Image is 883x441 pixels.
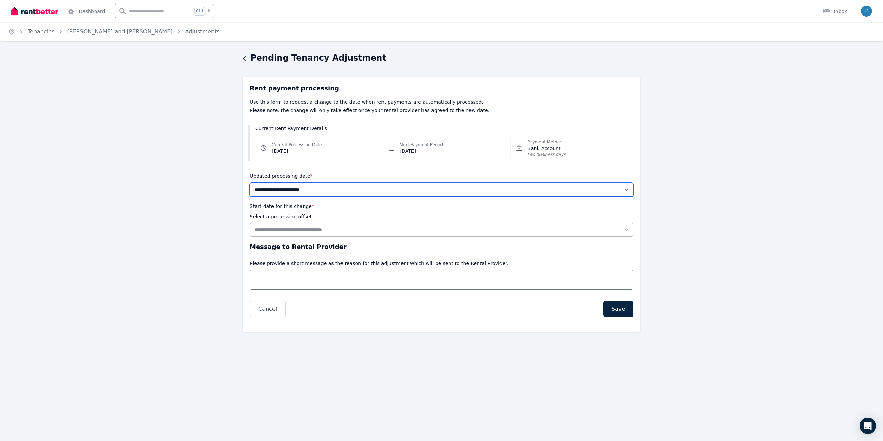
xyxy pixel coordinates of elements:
[250,301,286,317] button: Cancel
[194,7,205,16] span: Ctrl
[250,260,508,267] p: Please provide a short message as the reason for this adjustment which will be sent to the Rental...
[400,142,443,148] dt: Next Payment Period
[860,418,876,434] div: Open Intercom Messenger
[272,148,322,154] dd: [DATE]
[527,145,565,152] span: Bank Account
[250,213,318,220] p: Select a processing offset....
[272,142,322,148] dt: Current Processing Date
[208,8,210,14] span: k
[185,28,220,35] a: Adjustments
[603,301,633,317] button: Save
[250,52,386,63] h1: Pending Tenancy Adjustment
[255,125,635,132] h3: Current Rent Payment Details
[250,173,313,179] label: Updated processing date
[67,28,172,35] a: [PERSON_NAME] and [PERSON_NAME]
[250,83,633,93] h3: Rent payment processing
[612,305,625,313] span: Save
[250,203,314,209] label: Start date for this change
[11,6,58,16] img: RentBetter
[400,148,443,154] dd: [DATE]
[527,139,565,145] dt: Payment Method
[28,28,54,35] a: Tenancies
[823,8,847,15] div: Inbox
[250,99,633,106] p: Use this form to request a change to the date when rent payments are automatically processed.
[250,107,633,114] p: Please note: the change will only take effect once your rental provider has agreed to the new date.
[258,305,277,313] span: Cancel
[250,242,633,252] h3: Message to Rental Provider
[861,6,872,17] img: Josiah Walker
[527,152,565,157] span: two business days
